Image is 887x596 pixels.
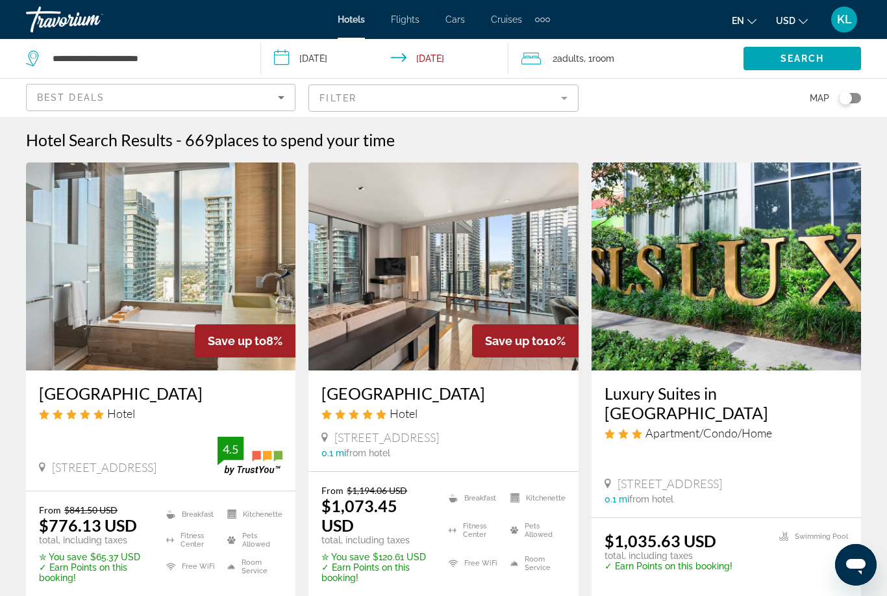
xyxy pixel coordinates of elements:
div: 3 star Apartment [605,426,848,440]
span: From [321,485,344,496]
a: Flights [391,14,419,25]
span: [STREET_ADDRESS] [618,476,722,491]
span: [STREET_ADDRESS] [334,430,439,445]
p: ✓ Earn Points on this booking! [605,561,732,571]
button: Extra navigation items [535,9,550,30]
button: Travelers: 2 adults, 0 children [508,39,743,78]
li: Fitness Center [442,517,503,543]
del: $841.50 USD [64,504,118,515]
li: Breakfast [442,485,503,511]
li: Free WiFi [442,551,503,577]
span: places to spend your time [214,130,395,149]
button: User Menu [827,6,861,33]
span: Hotel [390,406,418,421]
span: ✮ You save [321,552,369,562]
span: from hotel [629,494,673,504]
li: Pets Allowed [221,530,282,550]
h1: Hotel Search Results [26,130,173,149]
img: Hotel image [592,162,861,370]
p: total, including taxes [321,535,432,545]
p: total, including taxes [605,551,732,561]
span: Adults [557,53,584,64]
span: Apartment/Condo/Home [645,426,772,440]
li: Room Service [504,551,566,577]
span: Save up to [208,334,266,348]
span: Save up to [485,334,543,348]
a: Cruises [491,14,522,25]
ins: $1,073.45 USD [321,496,397,535]
span: en [732,16,744,26]
div: 5 star Hotel [321,406,565,421]
ins: $776.13 USD [39,515,137,535]
li: Pets Allowed [504,517,566,543]
span: - [176,130,182,149]
span: USD [776,16,795,26]
span: Best Deals [37,92,105,103]
div: 5 star Hotel [39,406,282,421]
button: Filter [308,84,578,112]
p: ✓ Earn Points on this booking! [321,562,432,583]
button: Check-in date: Dec 12, 2025 Check-out date: Dec 14, 2025 [261,39,509,78]
span: Room [592,53,614,64]
a: [GEOGRAPHIC_DATA] [321,383,565,403]
div: 8% [195,324,295,357]
button: Change language [732,11,756,30]
del: $1,194.06 USD [347,485,407,496]
li: Kitchenette [221,504,282,524]
p: $65.37 USD [39,552,150,562]
div: 10% [472,324,579,357]
span: 2 [553,49,584,68]
li: Breakfast [160,504,221,524]
h2: 669 [185,130,395,149]
li: Room Service [221,557,282,577]
ins: $1,035.63 USD [605,531,716,551]
li: Swimming Pool [773,531,848,542]
span: KL [837,13,852,26]
span: Map [810,89,829,107]
span: [STREET_ADDRESS] [52,460,156,474]
img: Hotel image [26,162,295,370]
img: trustyou-badge.svg [218,437,282,475]
p: total, including taxes [39,535,150,545]
a: Travorium [26,3,156,36]
a: Hotels [338,14,365,25]
p: $120.61 USD [321,552,432,562]
iframe: Button to launch messaging window [835,544,877,586]
span: 0.1 mi [605,494,629,504]
span: From [39,504,61,515]
span: , 1 [584,49,614,68]
li: Kitchenette [504,485,566,511]
span: Hotel [107,406,135,421]
span: ✮ You save [39,552,87,562]
button: Toggle map [829,92,861,104]
mat-select: Sort by [37,90,284,105]
img: Hotel image [308,162,578,370]
span: from hotel [346,448,390,458]
a: [GEOGRAPHIC_DATA] [39,383,282,403]
div: 4.5 [218,441,244,457]
a: Luxury Suites in [GEOGRAPHIC_DATA] [605,383,848,422]
a: Cars [445,14,465,25]
span: Search [781,53,825,64]
span: 0.1 mi [321,448,346,458]
button: Change currency [776,11,808,30]
li: Free WiFi [160,557,221,577]
li: Fitness Center [160,530,221,550]
button: Search [743,47,861,70]
p: ✓ Earn Points on this booking! [39,562,150,583]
